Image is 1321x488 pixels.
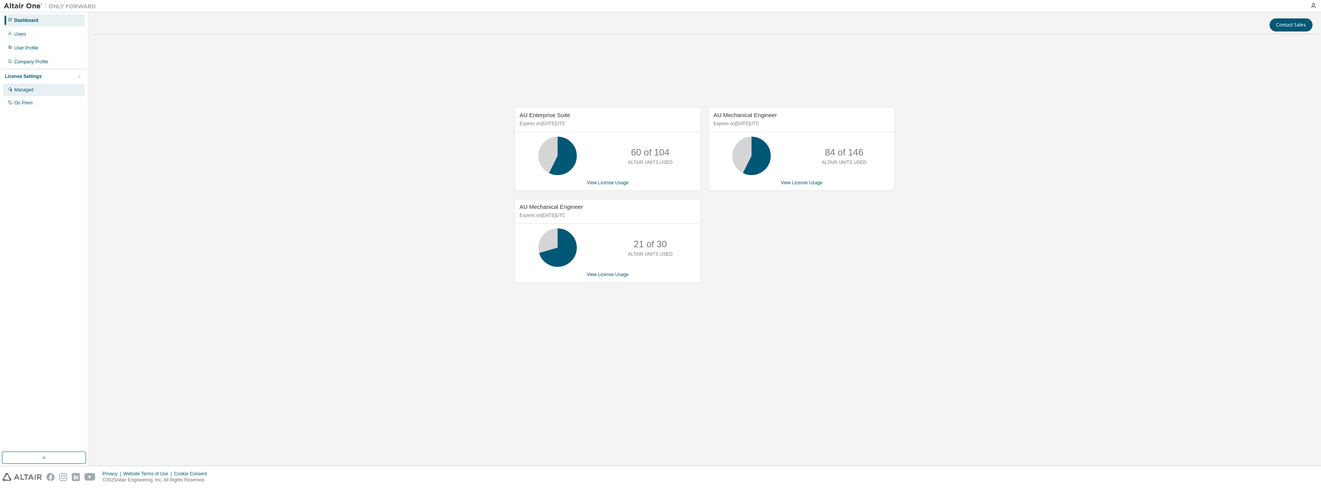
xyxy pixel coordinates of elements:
p: © 2025 Altair Engineering, Inc. All Rights Reserved. [103,477,212,483]
span: AU Mechanical Engineer [520,203,583,210]
p: ALTAIR UNITS USED [822,159,866,166]
div: Privacy [103,471,123,477]
img: instagram.svg [59,473,67,481]
span: AU Mechanical Engineer [713,112,777,118]
p: Expires on [DATE] UTC [713,121,888,127]
span: AU Enterprise Suite [520,112,570,118]
img: linkedin.svg [72,473,80,481]
img: altair_logo.svg [2,473,42,481]
p: 84 of 146 [825,146,863,159]
button: Contact Sales [1270,18,1313,31]
div: Users [14,31,26,37]
div: User Profile [14,45,38,51]
p: 60 of 104 [631,146,669,159]
div: Company Profile [14,59,48,65]
a: View License Usage [587,180,629,185]
div: Cookie Consent [174,471,211,477]
div: Dashboard [14,17,38,23]
div: Managed [14,87,33,93]
p: ALTAIR UNITS USED [628,251,672,258]
img: Altair One [4,2,100,10]
div: Website Terms of Use [123,471,174,477]
a: View License Usage [587,272,629,277]
div: On Prem [14,100,33,106]
div: License Settings [5,73,41,79]
a: View License Usage [781,180,823,185]
img: youtube.svg [84,473,96,481]
p: 21 of 30 [634,238,667,251]
p: ALTAIR UNITS USED [628,159,672,166]
img: facebook.svg [46,473,55,481]
p: Expires on [DATE] UTC [520,121,694,127]
p: Expires on [DATE] UTC [520,212,694,219]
